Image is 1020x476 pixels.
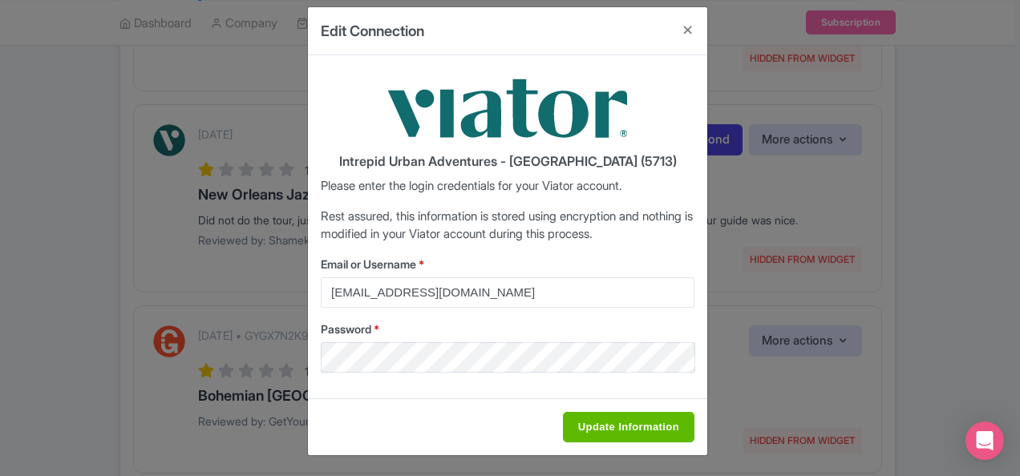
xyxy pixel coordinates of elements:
span: Password [321,322,371,336]
span: Email or Username [321,257,416,271]
h4: Edit Connection [321,20,424,42]
div: Open Intercom Messenger [965,422,1004,460]
input: Update Information [563,412,694,442]
img: viator-9033d3fb01e0b80761764065a76b653a.png [387,68,628,148]
h4: Intrepid Urban Adventures - [GEOGRAPHIC_DATA] (5713) [321,155,694,169]
p: Please enter the login credentials for your Viator account. [321,177,694,196]
button: Close [669,7,707,53]
p: Rest assured, this information is stored using encryption and nothing is modified in your Viator ... [321,208,694,244]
